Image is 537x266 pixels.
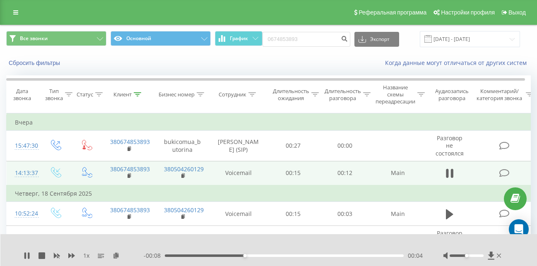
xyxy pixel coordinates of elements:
[164,206,204,214] a: 380504260129
[15,206,31,222] div: 10:52:24
[210,131,267,161] td: [PERSON_NAME] (SIP)
[319,131,371,161] td: 00:00
[15,233,31,249] div: 09:31:29
[273,88,309,102] div: Длительность ожидания
[15,138,31,154] div: 15:47:30
[20,35,48,42] span: Все звонки
[156,226,210,256] td: bukicomua_sobchenko
[15,165,31,181] div: 14:13:37
[385,59,531,67] a: Когда данные могут отличаться от других систем
[156,131,210,161] td: bukicomua_butorina
[319,202,371,226] td: 00:03
[210,226,267,256] td: [PERSON_NAME] (SIP)
[7,185,537,202] td: Четверг, 18 Сентября 2025
[267,161,319,185] td: 00:15
[77,91,93,98] div: Статус
[267,226,319,256] td: 00:51
[110,138,150,146] a: 380674853893
[6,59,64,67] button: Сбросить фильтры
[319,161,371,185] td: 00:12
[408,252,423,260] span: 00:04
[111,31,211,46] button: Основной
[164,165,204,173] a: 380504260129
[436,229,464,252] span: Разговор не состоялся
[45,88,63,102] div: Тип звонка
[371,202,425,226] td: Main
[7,88,37,102] div: Дата звонка
[219,91,246,98] div: Сотрудник
[7,114,537,131] td: Вчера
[230,36,248,41] span: График
[359,9,426,16] span: Реферальная программа
[210,202,267,226] td: Voicemail
[262,32,350,47] input: Поиск по номеру
[376,84,415,105] div: Название схемы переадресации
[436,134,464,157] span: Разговор не состоялся
[83,252,89,260] span: 1 x
[508,9,526,16] span: Выход
[110,206,150,214] a: 380674853893
[441,9,495,16] span: Настройки профиля
[210,161,267,185] td: Voicemail
[267,131,319,161] td: 00:27
[319,226,371,256] td: 00:00
[243,254,247,257] div: Accessibility label
[267,202,319,226] td: 00:15
[465,254,468,257] div: Accessibility label
[110,233,150,241] a: 380674853893
[159,91,195,98] div: Бизнес номер
[354,32,399,47] button: Экспорт
[6,31,106,46] button: Все звонки
[475,88,524,102] div: Комментарий/категория звонка
[144,252,165,260] span: - 00:08
[110,165,150,173] a: 380674853893
[325,88,361,102] div: Длительность разговора
[371,161,425,185] td: Main
[509,219,529,239] div: Open Intercom Messenger
[215,31,262,46] button: График
[432,88,472,102] div: Аудиозапись разговора
[113,91,132,98] div: Клиент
